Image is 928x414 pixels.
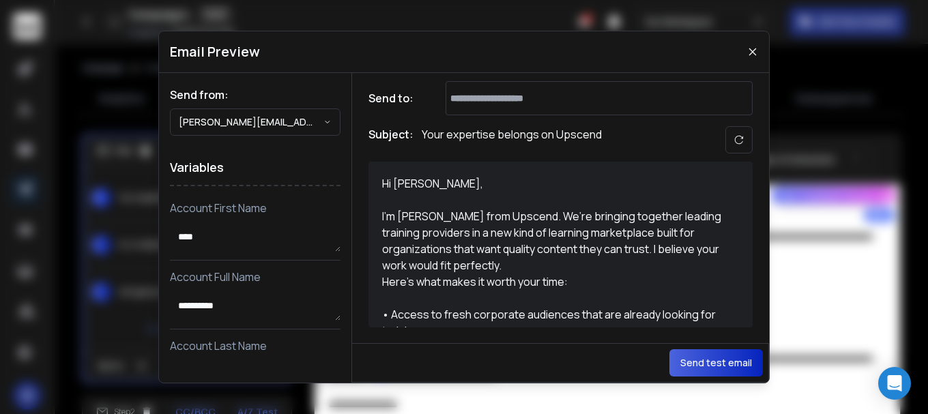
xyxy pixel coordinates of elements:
[170,87,340,103] h1: Send from:
[179,115,323,129] p: [PERSON_NAME][EMAIL_ADDRESS][DOMAIN_NAME]
[170,149,340,186] h1: Variables
[368,90,423,106] h1: Send to:
[422,126,602,153] p: Your expertise belongs on Upscend
[368,126,414,153] h1: Subject:
[170,200,340,216] p: Account First Name
[170,269,340,285] p: Account Full Name
[878,367,911,400] div: Open Intercom Messenger
[170,338,340,354] p: Account Last Name
[669,349,763,376] button: Send test email
[170,42,260,61] h1: Email Preview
